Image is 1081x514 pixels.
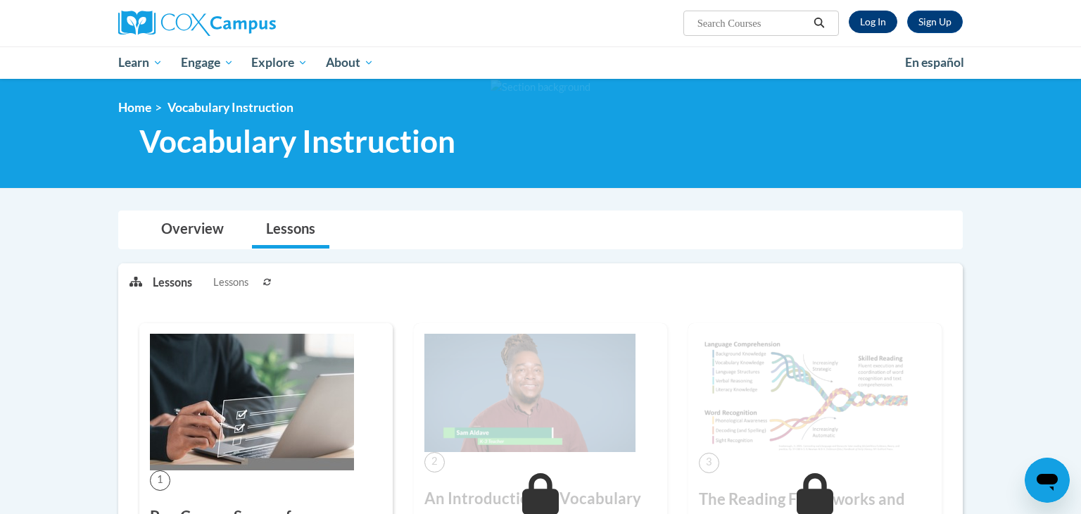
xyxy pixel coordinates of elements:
[118,54,163,71] span: Learn
[809,15,830,32] button: Search
[147,211,238,249] a: Overview
[167,100,293,115] span: Vocabulary Instruction
[849,11,897,33] a: Log In
[251,54,308,71] span: Explore
[326,54,374,71] span: About
[491,80,590,95] img: Section background
[696,15,809,32] input: Search Courses
[699,334,910,453] img: Course Image
[153,275,192,290] p: Lessons
[242,46,317,79] a: Explore
[905,55,964,70] span: En español
[1025,458,1070,503] iframe: Button to launch messaging window
[172,46,243,79] a: Engage
[213,275,248,290] span: Lessons
[896,48,973,77] a: En español
[109,46,172,79] a: Learn
[150,334,354,470] img: Course Image
[424,334,636,452] img: Course Image
[252,211,329,249] a: Lessons
[907,11,963,33] a: Register
[317,46,383,79] a: About
[118,11,386,36] a: Cox Campus
[97,46,984,79] div: Main menu
[118,100,151,115] a: Home
[181,54,234,71] span: Engage
[150,470,170,491] span: 1
[118,11,276,36] img: Cox Campus
[699,453,719,473] span: 3
[139,123,455,160] span: Vocabulary Instruction
[424,452,445,472] span: 2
